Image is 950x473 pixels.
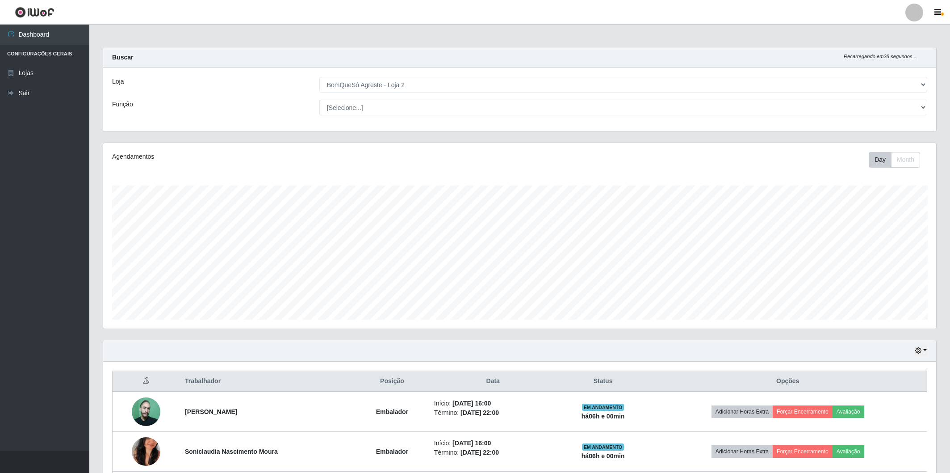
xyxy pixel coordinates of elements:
[429,371,557,392] th: Data
[833,405,864,418] button: Avaliação
[869,152,891,168] button: Day
[112,54,133,61] strong: Buscar
[434,439,552,448] li: Início:
[112,100,133,109] label: Função
[15,7,54,18] img: CoreUI Logo
[711,405,773,418] button: Adicionar Horas Extra
[434,448,552,457] li: Término:
[452,400,491,407] time: [DATE] 16:00
[132,397,160,426] img: 1672941149388.jpeg
[844,54,917,59] i: Recarregando em 28 segundos...
[460,449,499,456] time: [DATE] 22:00
[582,404,624,411] span: EM ANDAMENTO
[376,408,408,415] strong: Embalador
[434,408,552,418] li: Término:
[460,409,499,416] time: [DATE] 22:00
[649,371,927,392] th: Opções
[711,445,773,458] button: Adicionar Horas Extra
[112,77,124,86] label: Loja
[185,408,237,415] strong: [PERSON_NAME]
[773,445,833,458] button: Forçar Encerramento
[891,152,920,168] button: Month
[582,413,625,420] strong: há 06 h e 00 min
[180,371,356,392] th: Trabalhador
[112,152,444,161] div: Agendamentos
[356,371,429,392] th: Posição
[869,152,920,168] div: First group
[582,443,624,451] span: EM ANDAMENTO
[376,448,408,455] strong: Embalador
[434,399,552,408] li: Início:
[452,439,491,447] time: [DATE] 16:00
[833,445,864,458] button: Avaliação
[185,448,278,455] strong: Soniclaudia Nascimento Moura
[773,405,833,418] button: Forçar Encerramento
[582,452,625,460] strong: há 06 h e 00 min
[869,152,927,168] div: Toolbar with button groups
[557,371,649,392] th: Status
